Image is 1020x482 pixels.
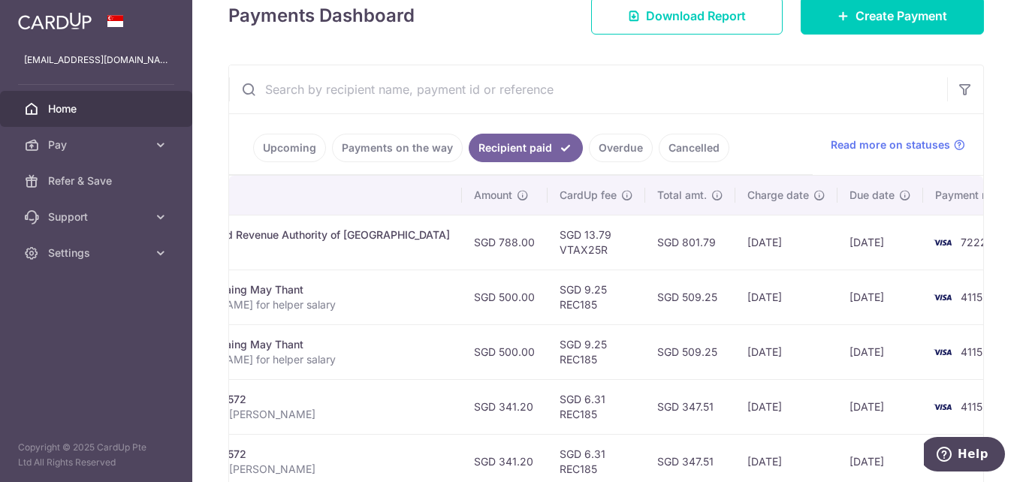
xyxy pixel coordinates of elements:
td: SGD 347.51 [645,379,735,434]
div: Helper Salary. Khaing May Thant [139,282,450,297]
div: Condo & MCST. 2572 [139,392,450,407]
p: From [PERSON_NAME] for helper salary [139,297,450,312]
th: Payment details [127,176,462,215]
p: [DATE] HENG KIA [PERSON_NAME] [139,407,450,422]
td: SGD 341.20 [462,379,548,434]
img: Bank Card [928,398,958,416]
p: [EMAIL_ADDRESS][DOMAIN_NAME] [24,53,168,68]
p: S6924271E [139,243,450,258]
span: Due date [849,188,895,203]
p: [DATE] HENG KIA [PERSON_NAME] [139,462,450,477]
a: Cancelled [659,134,729,162]
td: SGD 801.79 [645,215,735,270]
td: [DATE] [837,215,923,270]
td: SGD 788.00 [462,215,548,270]
td: [DATE] [837,270,923,324]
span: Read more on statuses [831,137,950,152]
td: [DATE] [837,379,923,434]
td: [DATE] [837,324,923,379]
a: Payments on the way [332,134,463,162]
a: Read more on statuses [831,137,965,152]
span: Create Payment [856,7,947,25]
h4: Payments Dashboard [228,2,415,29]
input: Search by recipient name, payment id or reference [229,65,947,113]
td: [DATE] [735,270,837,324]
iframe: Opens a widget where you can find more information [924,437,1005,474]
span: Amount [474,188,512,203]
div: Income Tax. Inland Revenue Authority of [GEOGRAPHIC_DATA] [139,227,450,243]
td: SGD 13.79 VTAX25R [548,215,645,270]
td: [DATE] [735,379,837,434]
a: Upcoming [253,134,326,162]
span: Home [48,101,147,116]
span: Download Report [646,7,746,25]
span: Support [48,209,147,224]
div: Condo & MCST. 2572 [139,447,450,462]
td: [DATE] [735,324,837,379]
p: From [PERSON_NAME] for helper salary [139,352,450,367]
span: 4115 [961,291,982,303]
a: Overdue [589,134,653,162]
td: SGD 500.00 [462,270,548,324]
td: SGD 9.25 REC185 [548,270,645,324]
a: Recipient paid [469,134,583,162]
span: 4115 [961,400,982,413]
td: SGD 509.25 [645,324,735,379]
img: CardUp [18,12,92,30]
span: 7222 [961,236,987,249]
img: Bank Card [928,288,958,306]
span: Total amt. [657,188,707,203]
span: Charge date [747,188,809,203]
span: Settings [48,246,147,261]
td: [DATE] [735,215,837,270]
td: SGD 500.00 [462,324,548,379]
span: Refer & Save [48,173,147,188]
span: 4115 [961,345,982,358]
div: Helper Salary. Khaing May Thant [139,337,450,352]
td: SGD 509.25 [645,270,735,324]
img: Bank Card [928,233,958,252]
span: CardUp fee [560,188,617,203]
td: SGD 6.31 REC185 [548,379,645,434]
span: Pay [48,137,147,152]
td: SGD 9.25 REC185 [548,324,645,379]
img: Bank Card [928,343,958,361]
